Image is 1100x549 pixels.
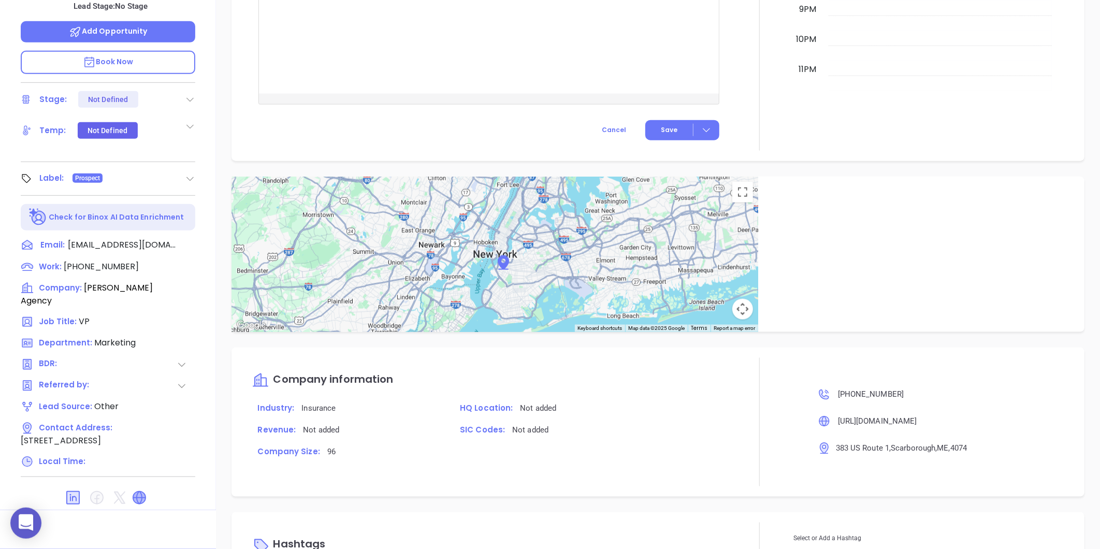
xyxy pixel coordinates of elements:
[793,533,1064,544] p: Select or Add a Hashtag
[252,374,393,386] a: Company information
[732,182,753,203] button: Toggle fullscreen view
[39,456,85,467] span: Local Time:
[234,319,268,332] img: Google
[327,447,336,456] span: 96
[520,403,556,413] span: Not added
[39,123,66,138] div: Temp:
[273,372,393,386] span: Company information
[512,425,548,435] span: Not added
[732,299,753,320] button: Map camera controls
[838,416,917,426] span: [URL][DOMAIN_NAME]
[39,261,62,272] span: Work :
[39,379,93,392] span: Referred by:
[39,337,92,348] span: Department:
[39,316,77,327] span: Job Title:
[68,239,177,251] span: [EMAIL_ADDRESS][DOMAIN_NAME]
[83,56,134,67] span: Book Now
[301,403,336,413] span: Insurance
[39,92,67,107] div: Stage:
[645,120,719,140] button: Save
[257,402,294,413] span: Industry:
[21,435,101,446] span: [STREET_ADDRESS]
[935,443,948,453] span: , ME
[889,443,935,453] span: , Scarborough
[583,120,645,140] button: Cancel
[39,170,64,186] div: Label:
[797,3,818,16] div: 9pm
[75,172,100,184] span: Prospect
[234,319,268,332] a: Open this area in Google Maps (opens a new window)
[577,325,622,332] button: Keyboard shortcuts
[39,358,93,371] span: BDR:
[838,389,904,399] span: [PHONE_NUMBER]
[39,282,82,293] span: Company:
[88,122,127,139] div: Not Defined
[39,401,92,412] span: Lead Source:
[79,315,90,327] span: VP
[257,446,320,457] span: Company Size:
[69,26,148,36] span: Add Opportunity
[602,125,626,134] span: Cancel
[691,324,707,332] a: Terms (opens in new tab)
[949,443,967,453] span: , 4074
[21,282,153,307] span: [PERSON_NAME] Agency
[39,422,112,433] span: Contact Address:
[661,125,677,135] span: Save
[836,443,889,453] span: 383 US Route 1
[88,91,128,108] div: Not Defined
[40,239,65,252] span: Email:
[303,425,339,435] span: Not added
[794,33,818,46] div: 10pm
[460,424,505,435] span: SIC Codes:
[257,424,296,435] span: Revenue:
[94,337,136,349] span: Marketing
[714,325,755,331] a: Report a map error
[797,63,818,76] div: 11pm
[29,208,47,226] img: Ai-Enrich-DaqCidB-.svg
[460,402,513,413] span: HQ Location:
[49,212,184,223] p: Check for Binox AI Data Enrichment
[628,325,685,331] span: Map data ©2025 Google
[94,400,119,412] span: Other
[64,261,139,272] span: [PHONE_NUMBER]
